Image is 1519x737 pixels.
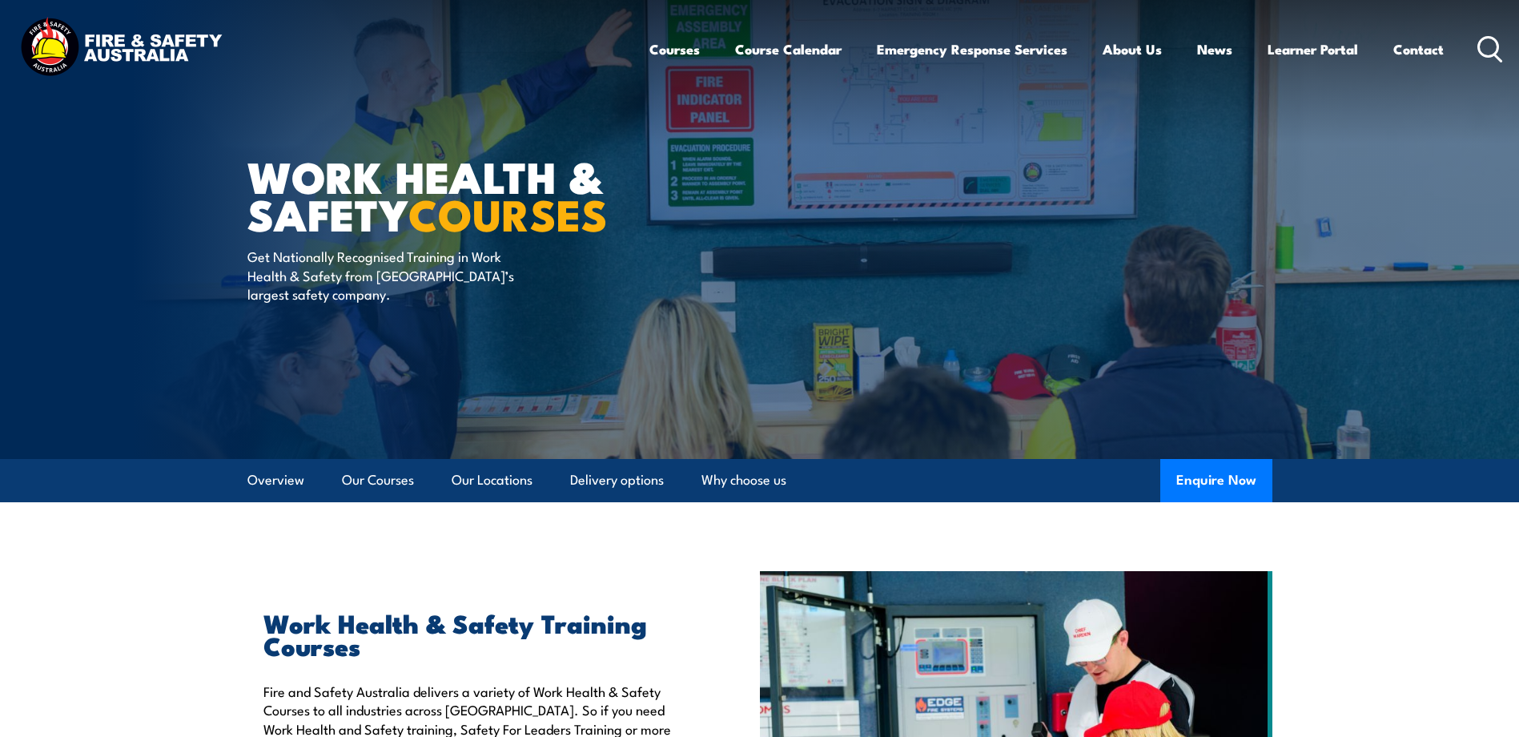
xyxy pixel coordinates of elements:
a: Our Locations [452,459,532,501]
a: Learner Portal [1268,28,1358,70]
h1: Work Health & Safety [247,157,643,232]
a: Course Calendar [735,28,842,70]
a: Contact [1393,28,1444,70]
strong: COURSES [408,179,608,246]
a: Overview [247,459,304,501]
a: About Us [1103,28,1162,70]
a: Delivery options [570,459,664,501]
p: Get Nationally Recognised Training in Work Health & Safety from [GEOGRAPHIC_DATA]’s largest safet... [247,247,540,303]
a: Why choose us [701,459,786,501]
a: Emergency Response Services [877,28,1067,70]
a: Courses [649,28,700,70]
button: Enquire Now [1160,459,1272,502]
h2: Work Health & Safety Training Courses [263,611,686,656]
a: Our Courses [342,459,414,501]
a: News [1197,28,1232,70]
